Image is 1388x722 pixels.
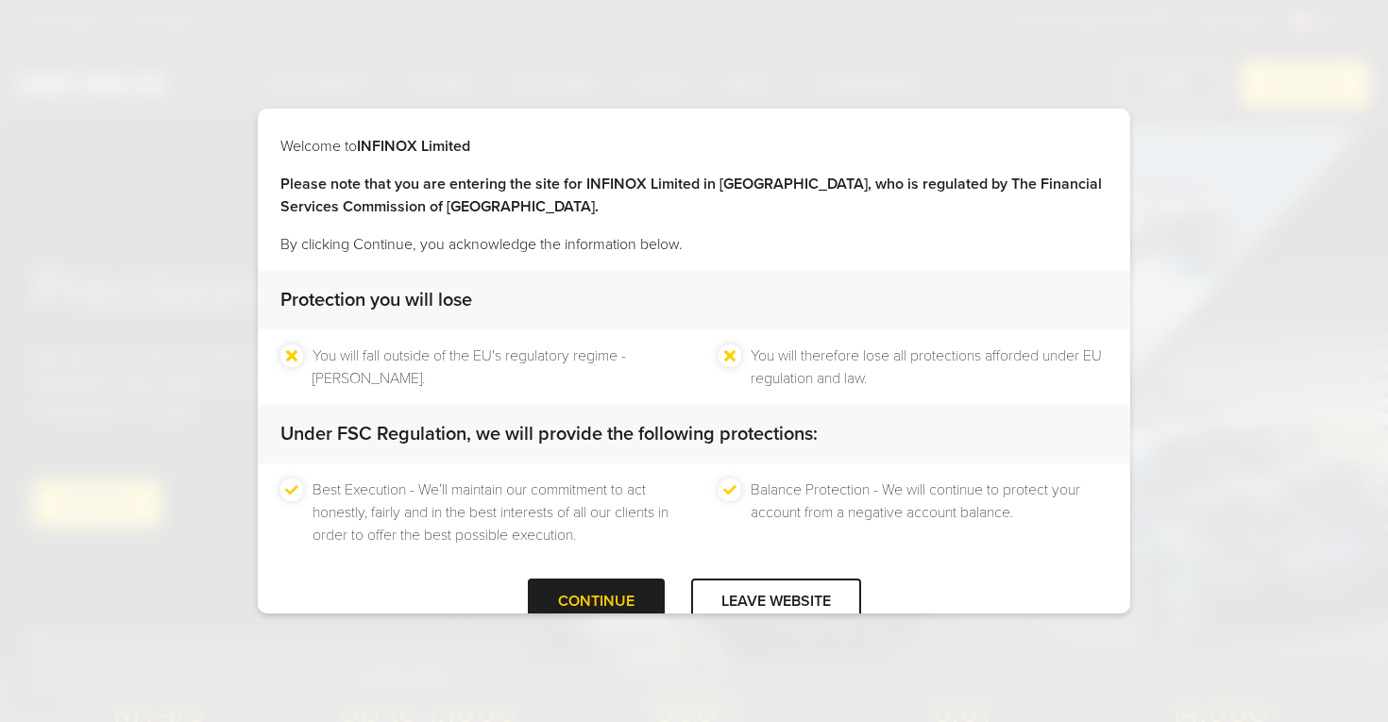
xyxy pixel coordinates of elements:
div: CONTINUE [528,579,665,625]
p: By clicking Continue, you acknowledge the information below. [280,233,1108,256]
strong: INFINOX Limited [357,137,470,156]
strong: Protection you will lose [280,289,472,311]
strong: Under FSC Regulation, we will provide the following protections: [280,423,818,445]
li: You will therefore lose all protections afforded under EU regulation and law. [751,344,1108,390]
p: Welcome to [280,135,1108,158]
div: LEAVE WEBSITE [691,579,861,625]
li: You will fall outside of the EU's regulatory regime - [PERSON_NAME]. [313,344,669,390]
li: Balance Protection - We will continue to protect your account from a negative account balance. [751,479,1108,546]
li: Best Execution - We’ll maintain our commitment to act honestly, fairly and in the best interests ... [313,479,669,546]
strong: Please note that you are entering the site for INFINOX Limited in [GEOGRAPHIC_DATA], who is regul... [280,175,1102,216]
